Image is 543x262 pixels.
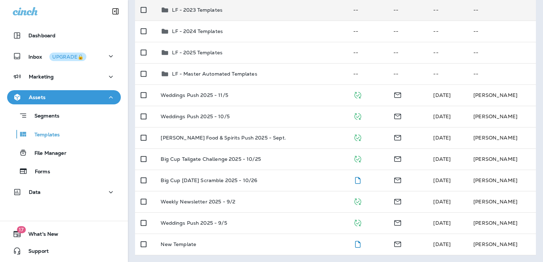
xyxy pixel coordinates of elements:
button: 17What's New [7,227,121,241]
p: Forms [28,169,50,175]
button: Support [7,244,121,258]
p: LF - 2024 Templates [172,28,223,34]
span: Email [393,134,402,140]
span: Email [393,113,402,119]
button: Data [7,185,121,199]
td: [PERSON_NAME] [468,148,536,170]
span: Caitlin Wilson [433,135,451,141]
p: Weekly Newsletter 2025 - 9/2 [161,199,235,204]
button: Collapse Sidebar [106,4,125,18]
td: -- [468,63,536,84]
p: Big Cup [DATE] Scramble 2025 - 10/26 [161,178,257,183]
td: [PERSON_NAME] [468,234,536,255]
p: New Template [161,241,196,247]
span: Caitlin Wilson [433,113,451,120]
button: Assets [7,90,121,104]
td: -- [428,63,468,84]
span: Draft [353,240,362,247]
td: [PERSON_NAME] [468,212,536,234]
span: Published [353,113,362,119]
span: Caitlin Wilson [433,156,451,162]
span: Email [393,219,402,225]
span: What's New [21,231,58,240]
td: -- [388,21,428,42]
p: Marketing [29,74,54,80]
td: -- [348,42,388,63]
td: -- [468,21,536,42]
td: -- [428,42,468,63]
span: Email [393,198,402,204]
p: Templates [27,132,60,138]
span: Email [393,91,402,98]
span: Email [393,155,402,162]
td: -- [388,63,428,84]
span: 17 [17,226,26,233]
span: Caitlin Wilson [433,198,451,205]
span: Published [353,155,362,162]
button: UPGRADE🔒 [49,53,86,61]
td: -- [348,21,388,42]
button: File Manager [7,145,121,160]
span: Draft [353,176,362,183]
p: Segments [27,113,59,120]
p: Weddings Push 2025 - 11/5 [161,92,228,98]
p: Data [29,189,41,195]
td: [PERSON_NAME] [468,191,536,212]
span: Caitlin Wilson [433,177,451,184]
button: Dashboard [7,28,121,43]
div: UPGRADE🔒 [52,54,84,59]
button: Forms [7,164,121,179]
span: Support [21,248,49,257]
span: Caitlin Wilson [433,92,451,98]
button: InboxUPGRADE🔒 [7,49,121,63]
button: Templates [7,127,121,142]
td: -- [388,42,428,63]
p: [PERSON_NAME] Food & Spirits Push 2025 - Sept. [161,135,286,141]
p: LF - 2023 Templates [172,7,222,13]
button: Segments [7,108,121,123]
span: Published [353,198,362,204]
p: Weddings Push 2025 - 10/5 [161,114,230,119]
p: LF - 2025 Templates [172,50,222,55]
td: [PERSON_NAME] [468,106,536,127]
button: Marketing [7,70,121,84]
p: Big Cup Tailgate Challenge 2025 - 10/25 [161,156,260,162]
td: -- [348,63,388,84]
td: [PERSON_NAME] [468,170,536,191]
p: File Manager [27,150,66,157]
p: LF - Master Automated Templates [172,71,257,77]
span: Pam Borrisove [433,241,451,247]
span: Published [353,91,362,98]
p: Assets [29,94,45,100]
p: Weddings Push 2025 - 9/5 [161,220,227,226]
td: [PERSON_NAME] [468,127,536,148]
span: Published [353,134,362,140]
p: Inbox [28,53,86,60]
td: -- [428,21,468,42]
td: -- [468,42,536,63]
span: Email [393,240,402,247]
td: [PERSON_NAME] [468,84,536,106]
p: Dashboard [28,33,55,38]
span: Caitlin Wilson [433,220,451,226]
span: Published [353,219,362,225]
span: Email [393,176,402,183]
